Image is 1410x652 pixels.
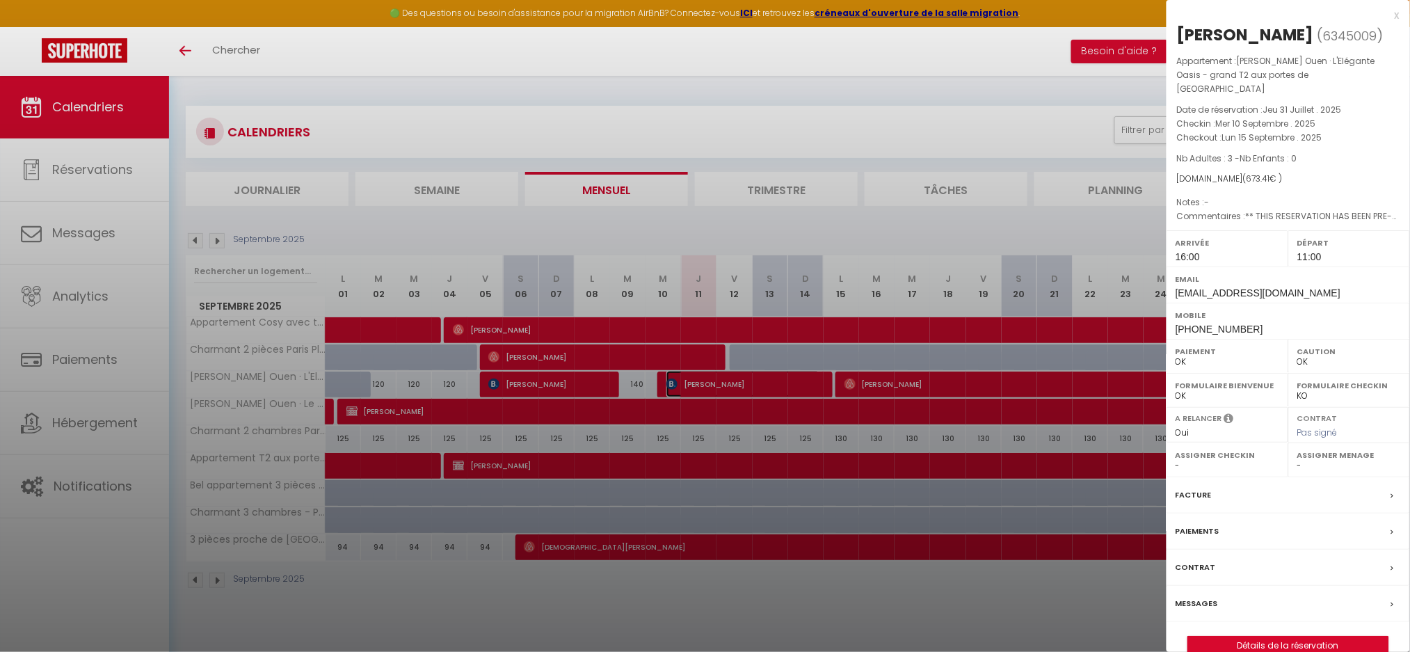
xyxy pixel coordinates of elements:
p: Commentaires : [1177,209,1400,223]
label: Contrat [1297,413,1338,422]
span: Lun 15 Septembre . 2025 [1222,132,1322,143]
span: [PERSON_NAME] Ouen · L'Elégante Oasis - grand T2 aux portes de [GEOGRAPHIC_DATA] [1177,55,1375,95]
label: Facture [1176,488,1212,502]
span: 11:00 [1297,251,1322,262]
p: Appartement : [1177,54,1400,96]
label: Contrat [1176,560,1216,575]
label: Assigner Menage [1297,448,1401,462]
span: Mer 10 Septembre . 2025 [1216,118,1316,129]
label: Caution [1297,344,1401,358]
span: 16:00 [1176,251,1200,262]
label: Formulaire Checkin [1297,379,1401,392]
button: Ouvrir le widget de chat LiveChat [11,6,53,47]
span: ( € ) [1243,173,1283,184]
label: Départ [1297,236,1401,250]
label: A relancer [1176,413,1222,424]
label: Messages [1176,596,1218,611]
span: ( ) [1317,26,1384,45]
span: [PHONE_NUMBER] [1176,324,1263,335]
div: [DOMAIN_NAME] [1177,173,1400,186]
p: Notes : [1177,196,1400,209]
label: Arrivée [1176,236,1279,250]
span: Nb Enfants : 0 [1240,152,1297,164]
label: Paiements [1176,524,1219,539]
span: Jeu 31 Juillet . 2025 [1263,104,1342,116]
i: Sélectionner OUI si vous souhaiter envoyer les séquences de messages post-checkout [1224,413,1234,428]
span: - [1205,196,1210,208]
label: Formulaire Bienvenue [1176,379,1279,392]
label: Email [1176,272,1401,286]
span: 673.41 [1247,173,1270,184]
label: Paiement [1176,344,1279,358]
span: Nb Adultes : 3 - [1177,152,1297,164]
p: Checkout : [1177,131,1400,145]
span: 6345009 [1323,27,1377,45]
iframe: Chat [1351,589,1400,642]
label: Assigner Checkin [1176,448,1279,462]
p: Checkin : [1177,117,1400,131]
div: [PERSON_NAME] [1177,24,1314,46]
div: x [1167,7,1400,24]
label: Mobile [1176,308,1401,322]
span: [EMAIL_ADDRESS][DOMAIN_NAME] [1176,287,1340,299]
span: Pas signé [1297,427,1338,438]
p: Date de réservation : [1177,103,1400,117]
